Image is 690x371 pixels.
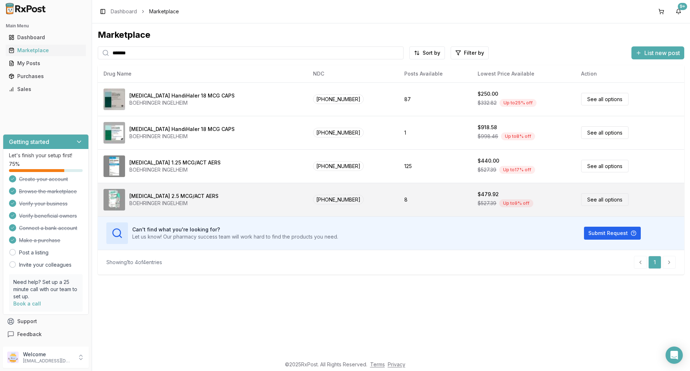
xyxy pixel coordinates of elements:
span: Marketplace [149,8,179,15]
span: Create your account [19,176,68,183]
div: Up to 8 % off [501,132,535,140]
span: $998.46 [478,133,498,140]
th: NDC [307,65,399,82]
a: List new post [631,50,684,57]
button: List new post [631,46,684,59]
span: Make a purchase [19,237,60,244]
a: See all options [581,126,629,139]
a: My Posts [6,57,86,70]
div: [MEDICAL_DATA] 2.5 MCG/ACT AERS [129,193,218,200]
nav: pagination [634,256,676,269]
div: $918.58 [478,124,497,131]
h3: Can't find what you're looking for? [132,226,338,233]
th: Drug Name [98,65,307,82]
a: Post a listing [19,249,49,256]
div: Dashboard [9,34,83,41]
td: 87 [399,82,472,116]
p: Need help? Set up a 25 minute call with our team to set up. [13,279,78,300]
button: My Posts [3,58,89,69]
button: Filter by [451,46,489,59]
span: Verify your business [19,200,68,207]
div: Open Intercom Messenger [666,347,683,364]
a: See all options [581,160,629,172]
a: Book a call [13,300,41,307]
span: 75 % [9,160,20,168]
a: See all options [581,193,629,206]
a: See all options [581,93,629,105]
th: Posts Available [399,65,472,82]
a: Purchases [6,70,86,83]
div: $479.92 [478,191,499,198]
span: $527.39 [478,166,496,173]
button: Marketplace [3,45,89,56]
img: Spiriva Respimat 1.25 MCG/ACT AERS [103,155,125,177]
a: 1 [648,256,661,269]
span: List new post [644,49,680,57]
div: Up to 9 % off [499,199,533,207]
span: Feedback [17,331,42,338]
a: Marketplace [6,44,86,57]
a: Dashboard [6,31,86,44]
th: Lowest Price Available [472,65,575,82]
div: BOEHRINGER INGELHEIM [129,99,235,107]
p: [EMAIL_ADDRESS][DOMAIN_NAME] [23,358,73,364]
div: [MEDICAL_DATA] HandiHaler 18 MCG CAPS [129,92,235,99]
img: Spiriva HandiHaler 18 MCG CAPS [103,122,125,144]
img: User avatar [7,352,19,363]
a: Dashboard [111,8,137,15]
a: Invite your colleagues [19,261,72,268]
th: Action [575,65,684,82]
button: Submit Request [584,227,641,240]
span: $332.82 [478,99,497,107]
div: My Posts [9,60,83,67]
div: Showing 1 to 4 of 4 entries [106,259,162,266]
div: 9+ [678,3,687,10]
div: [MEDICAL_DATA] 1.25 MCG/ACT AERS [129,159,221,166]
div: BOEHRINGER INGELHEIM [129,200,218,207]
div: Up to 25 % off [500,99,537,107]
button: Purchases [3,71,89,82]
div: Sales [9,86,83,93]
span: Filter by [464,49,484,56]
span: [PHONE_NUMBER] [313,128,364,137]
div: Marketplace [9,47,83,54]
span: Verify beneficial owners [19,212,77,220]
div: Up to 17 % off [499,166,535,174]
div: BOEHRINGER INGELHEIM [129,133,235,140]
div: BOEHRINGER INGELHEIM [129,166,221,173]
p: Welcome [23,351,73,358]
h3: Getting started [9,137,49,146]
td: 1 [399,116,472,149]
p: Let us know! Our pharmacy success team will work hard to find the products you need. [132,233,338,240]
td: 8 [399,183,472,216]
button: Dashboard [3,32,89,43]
button: Feedback [3,328,89,341]
span: Connect a bank account [19,225,77,232]
div: Marketplace [98,29,684,41]
p: Let's finish your setup first! [9,152,83,159]
a: Terms [370,361,385,367]
span: Sort by [423,49,440,56]
button: 9+ [673,6,684,17]
div: $250.00 [478,90,498,98]
button: Sort by [409,46,445,59]
button: Support [3,315,89,328]
span: [PHONE_NUMBER] [313,161,364,171]
td: 125 [399,149,472,183]
div: $440.00 [478,157,499,164]
nav: breadcrumb [111,8,179,15]
a: Sales [6,83,86,96]
img: Spiriva HandiHaler 18 MCG CAPS [103,89,125,110]
img: Spiriva Respimat 2.5 MCG/ACT AERS [103,189,125,211]
h2: Main Menu [6,23,86,29]
span: $527.39 [478,200,496,207]
a: Privacy [388,361,405,367]
button: Sales [3,83,89,95]
span: [PHONE_NUMBER] [313,94,364,104]
div: [MEDICAL_DATA] HandiHaler 18 MCG CAPS [129,126,235,133]
img: RxPost Logo [3,3,49,14]
span: Browse the marketplace [19,188,77,195]
div: Purchases [9,73,83,80]
span: [PHONE_NUMBER] [313,195,364,204]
